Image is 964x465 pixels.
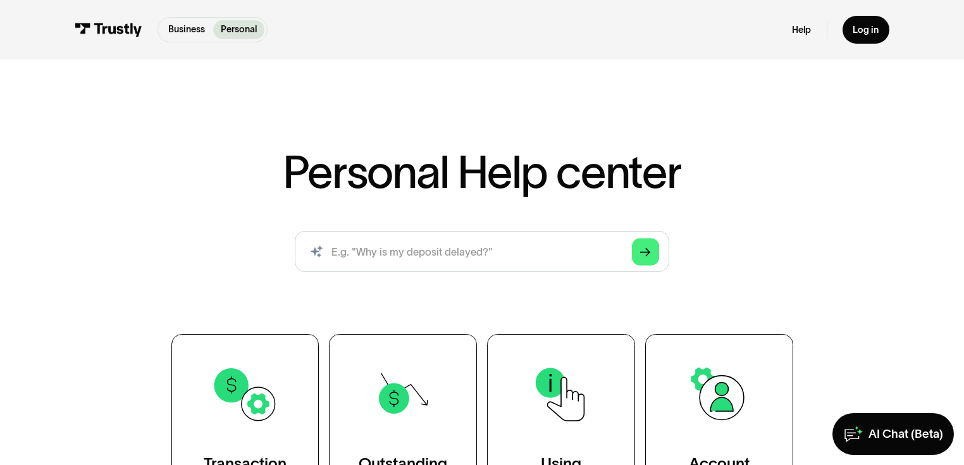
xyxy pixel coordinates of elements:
[75,23,142,37] img: Trustly Logo
[213,20,265,39] a: Personal
[161,20,213,39] a: Business
[295,231,670,272] input: search
[832,413,954,454] a: AI Chat (Beta)
[843,16,889,43] a: Log in
[868,426,943,442] div: AI Chat (Beta)
[853,24,879,36] div: Log in
[283,149,681,195] h1: Personal Help center
[792,24,811,36] a: Help
[221,23,257,36] p: Personal
[168,23,205,36] p: Business
[295,231,670,272] form: Search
